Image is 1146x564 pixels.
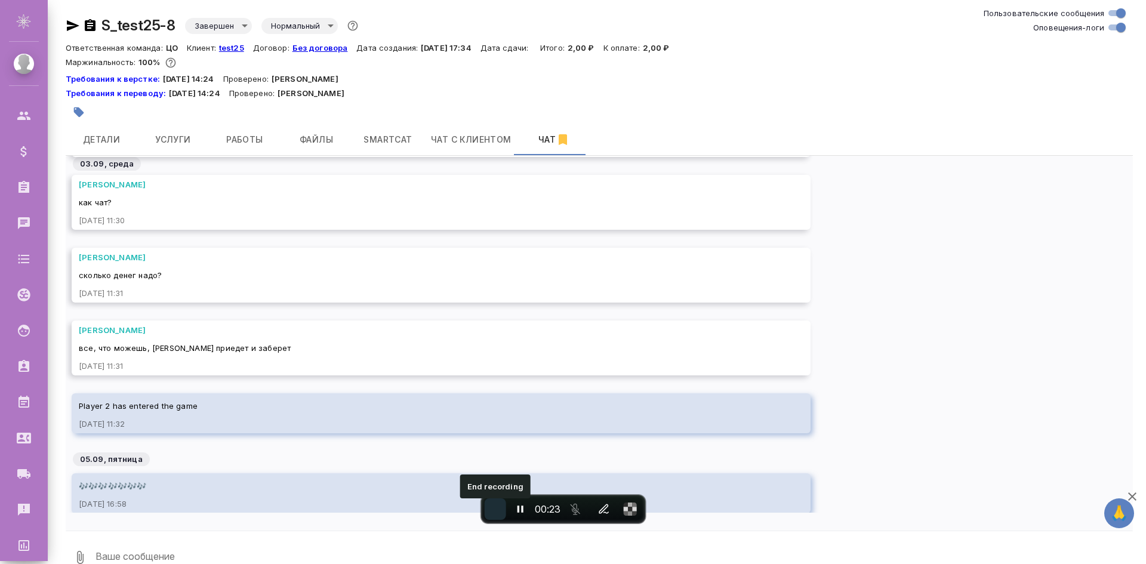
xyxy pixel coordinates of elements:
span: все, что можешь, [PERSON_NAME] приедет и заберет [79,343,291,353]
p: ЦО [166,43,187,53]
div: Нажми, чтобы открыть папку с инструкцией [66,87,169,99]
span: Работы [216,132,273,147]
span: Чат [526,132,583,147]
div: [PERSON_NAME] [79,324,769,336]
span: как чат? [79,198,112,207]
p: Ответственная команда: [66,43,166,53]
span: Услуги [144,132,202,147]
p: [PERSON_NAME] [278,87,353,99]
p: 100% [138,57,164,67]
div: [PERSON_NAME] [79,251,769,263]
p: [DATE] 17:34 [421,43,480,53]
a: S_test25-8 [101,17,175,34]
a: Требования к переводу: [66,87,169,99]
p: test25 [219,43,253,53]
button: Скопировать ссылку для ЯМессенджера [66,19,80,33]
button: Нормальный [267,21,324,31]
p: Маржинальность: [66,57,138,67]
span: 🎶🎶🎶🎶🎶🎶🎶 [79,481,146,491]
a: Без договора [292,41,357,53]
div: [DATE] 11:32 [79,418,769,430]
span: Пользовательские сообщения [984,7,1104,19]
span: сколько денег надо? [79,270,162,280]
button: Скопировать ссылку [83,19,97,33]
span: Оповещения-логи [1033,21,1104,33]
p: Клиент: [187,43,219,53]
p: Без договора [292,43,357,53]
p: 05.09, пятница [80,453,143,465]
p: Дата сдачи: [480,43,531,53]
span: Player 2 has entered the game [79,401,198,411]
p: К оплате: [603,43,643,53]
div: [PERSON_NAME] [79,178,769,190]
p: 2,00 ₽ [568,43,603,53]
div: [DATE] 16:58 [79,498,769,510]
div: Завершен [185,18,252,34]
p: [PERSON_NAME] [272,73,347,85]
p: 03.09, среда [80,158,134,169]
p: [DATE] 14:24 [163,73,223,85]
div: Завершен [261,18,338,34]
div: [DATE] 11:31 [79,287,769,299]
p: [DATE] 14:24 [169,87,229,99]
a: test25 [219,41,253,53]
span: 🙏 [1109,501,1129,526]
div: Нажми, чтобы открыть папку с инструкцией [66,73,163,85]
div: [DATE] 11:31 [79,360,769,372]
button: 0.00 RUB; [163,55,178,70]
p: Договор: [253,43,292,53]
button: Добавить тэг [66,99,92,125]
p: Проверено: [223,73,272,85]
span: Файлы [288,132,345,147]
a: Требования к верстке: [66,73,163,85]
svg: Отписаться [556,132,570,147]
p: Итого: [540,43,568,53]
button: Доп статусы указывают на важность/срочность заказа [345,18,361,33]
button: Завершен [191,21,238,31]
div: [DATE] 11:30 [79,214,769,226]
span: Smartcat [359,132,417,147]
p: Дата создания: [356,43,421,53]
span: Чат с клиентом [431,132,512,147]
span: Детали [73,132,130,147]
p: Проверено: [229,87,278,99]
button: 🙏 [1104,498,1134,528]
p: 2,00 ₽ [643,43,679,53]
